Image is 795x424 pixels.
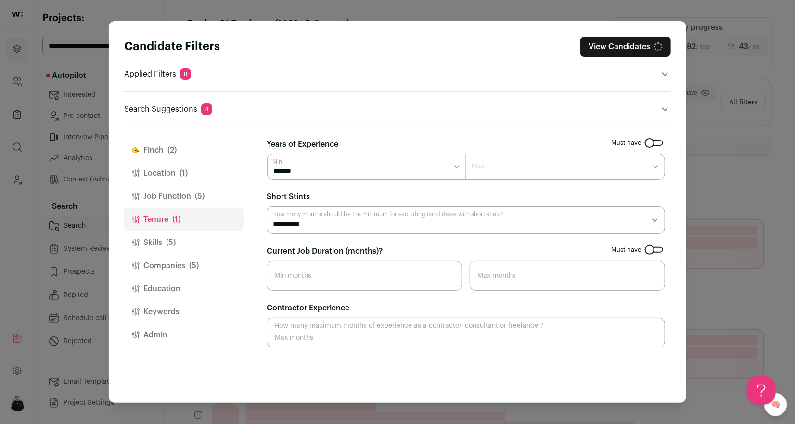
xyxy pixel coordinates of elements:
[124,323,244,347] button: Admin
[124,162,244,185] button: Location(1)
[472,162,485,171] label: Max
[124,139,244,162] button: Finch(2)
[180,167,188,179] span: (1)
[124,185,244,208] button: Job Function(5)
[124,254,244,277] button: Companies(5)
[747,376,776,405] iframe: Help Scout Beacon - Open
[124,300,244,323] button: Keywords
[267,261,462,291] input: Min months
[267,191,310,203] label: Short Stints
[195,191,205,202] span: (5)
[124,231,244,254] button: Skills(5)
[180,68,191,80] span: 8
[470,261,665,291] input: Max months
[124,208,244,231] button: Tenure(1)
[267,302,349,314] label: Contractor Experience
[167,144,177,156] span: (2)
[611,139,641,147] span: Must have
[124,68,191,80] p: Applied Filters
[267,139,338,150] label: Years of Experience
[267,245,383,257] label: Current Job Duration (months)?
[659,68,671,80] button: Open applied filters
[272,158,282,166] label: Min
[124,41,220,52] strong: Candidate Filters
[611,246,641,254] span: Must have
[189,260,199,271] span: (5)
[201,103,212,115] span: 4
[764,393,787,416] a: 🧠
[124,103,212,115] p: Search Suggestions
[580,37,671,57] button: Close search preferences
[172,214,180,225] span: (1)
[267,318,665,347] input: Max months
[124,277,244,300] button: Education
[166,237,176,248] span: (5)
